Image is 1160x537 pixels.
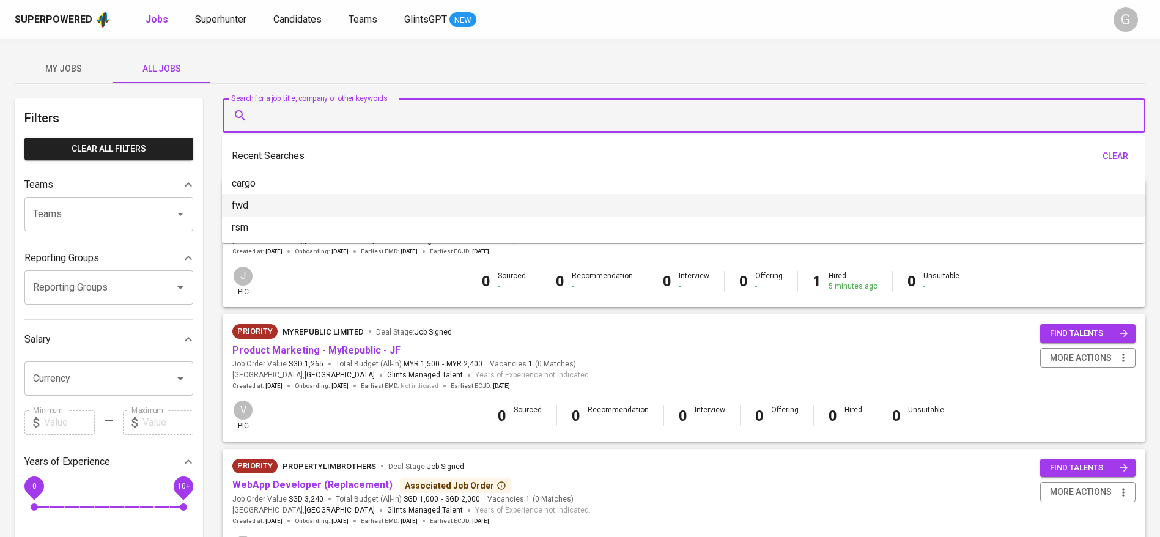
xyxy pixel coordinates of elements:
[15,10,111,29] a: Superpoweredapp logo
[771,416,799,426] div: -
[588,405,649,426] div: Recommendation
[415,328,452,336] span: Job Signed
[24,332,51,347] p: Salary
[283,327,364,336] span: MyRepublic Limited
[498,407,506,424] b: 0
[273,12,324,28] a: Candidates
[172,370,189,387] button: Open
[1050,484,1112,500] span: more actions
[289,359,323,369] span: SGD 1,265
[572,281,633,292] div: -
[1050,327,1128,341] span: find talents
[349,12,380,28] a: Teams
[232,399,254,431] div: pic
[524,494,530,505] span: 1
[679,407,687,424] b: 0
[331,382,349,390] span: [DATE]
[283,462,376,471] span: PropertyLimBrothers
[295,382,349,390] span: Onboarding :
[695,416,725,426] div: -
[232,176,256,191] p: cargo
[923,281,959,292] div: -
[844,416,862,426] div: -
[232,479,393,491] a: WebApp Developer (Replacement)
[472,247,489,256] span: [DATE]
[232,145,1135,168] div: Recent Searches
[1050,350,1112,366] span: more actions
[32,481,36,490] span: 0
[475,369,591,382] span: Years of Experience not indicated.
[755,271,783,292] div: Offering
[844,405,862,426] div: Hired
[695,405,725,426] div: Interview
[295,247,349,256] span: Onboarding :
[177,481,190,490] span: 10+
[1040,348,1136,368] button: more actions
[755,407,764,424] b: 0
[755,281,783,292] div: -
[232,220,248,235] p: rsm
[679,271,709,292] div: Interview
[232,265,254,287] div: J
[556,273,564,290] b: 0
[498,281,526,292] div: -
[771,405,799,426] div: Offering
[404,359,440,369] span: MYR 1,500
[24,454,110,469] p: Years of Experience
[172,279,189,296] button: Open
[472,517,489,525] span: [DATE]
[232,369,375,382] span: [GEOGRAPHIC_DATA] ,
[120,61,203,76] span: All Jobs
[265,247,283,256] span: [DATE]
[514,405,542,426] div: Sourced
[1040,459,1136,478] button: find talents
[446,359,482,369] span: MYR 2,400
[232,265,254,297] div: pic
[232,324,278,339] div: New Job received from Demand Team
[24,327,193,352] div: Salary
[1050,461,1128,475] span: find talents
[663,273,671,290] b: 0
[331,517,349,525] span: [DATE]
[24,246,193,270] div: Reporting Groups
[195,12,249,28] a: Superhunter
[430,247,489,256] span: Earliest ECJD :
[232,459,278,473] div: New Job received from Demand Team
[361,517,418,525] span: Earliest EMD :
[487,494,574,505] span: Vacancies ( 0 Matches )
[405,480,506,492] div: Associated Job Order
[34,141,183,157] span: Clear All filters
[24,177,53,192] p: Teams
[829,281,877,292] div: 5 minutes ago
[404,12,476,28] a: GlintsGPT NEW
[336,359,482,369] span: Total Budget (All-In)
[482,273,490,290] b: 0
[232,382,283,390] span: Created at :
[451,382,510,390] span: Earliest ECJD :
[232,517,283,525] span: Created at :
[232,399,254,421] div: V
[265,517,283,525] span: [DATE]
[526,359,533,369] span: 1
[305,369,375,382] span: [GEOGRAPHIC_DATA]
[739,273,748,290] b: 0
[361,247,418,256] span: Earliest EMD :
[232,505,375,517] span: [GEOGRAPHIC_DATA] ,
[24,108,193,128] h6: Filters
[588,416,649,426] div: -
[232,198,248,213] p: fwd
[361,382,438,390] span: Earliest EMD :
[95,10,111,29] img: app logo
[142,410,193,435] input: Value
[401,517,418,525] span: [DATE]
[24,251,99,265] p: Reporting Groups
[1114,7,1138,32] div: G
[22,61,105,76] span: My Jobs
[289,494,323,505] span: SGD 3,240
[445,494,480,505] span: SGD 2,000
[232,325,278,338] span: Priority
[336,494,480,505] span: Total Budget (All-In)
[572,407,580,424] b: 0
[427,462,464,471] span: Job Signed
[1096,145,1135,168] button: clear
